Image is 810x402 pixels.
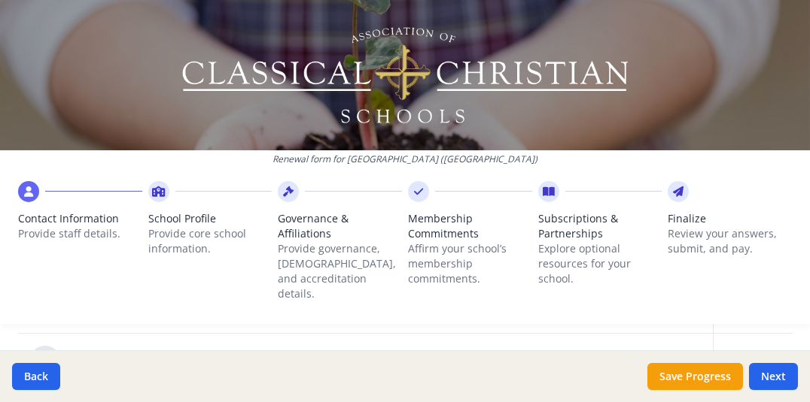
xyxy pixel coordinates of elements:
span: Finalize [668,211,792,226]
span: Contact Information [18,211,142,226]
button: Edit staff [726,349,750,373]
p: Provide core school information. [148,226,273,256]
button: Save Progress [647,363,743,390]
span: Subscriptions & Partnerships [538,211,662,241]
button: Next [749,363,798,390]
button: Back [12,363,60,390]
span: Membership Commitments [408,211,532,241]
div: [PERSON_NAME] [69,347,290,362]
img: Logo [180,23,631,128]
button: Delete staff [756,349,780,373]
p: Provide staff details. [18,226,142,241]
p: Review your answers, submit, and pay. [668,226,792,256]
span: Governance & Affiliations [278,211,402,241]
p: Explore optional resources for your school. [538,241,662,286]
p: Affirm your school’s membership commitments. [408,241,532,286]
p: Provide governance, [DEMOGRAPHIC_DATA], and accreditation details. [278,241,402,301]
span: School Profile [148,211,273,226]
